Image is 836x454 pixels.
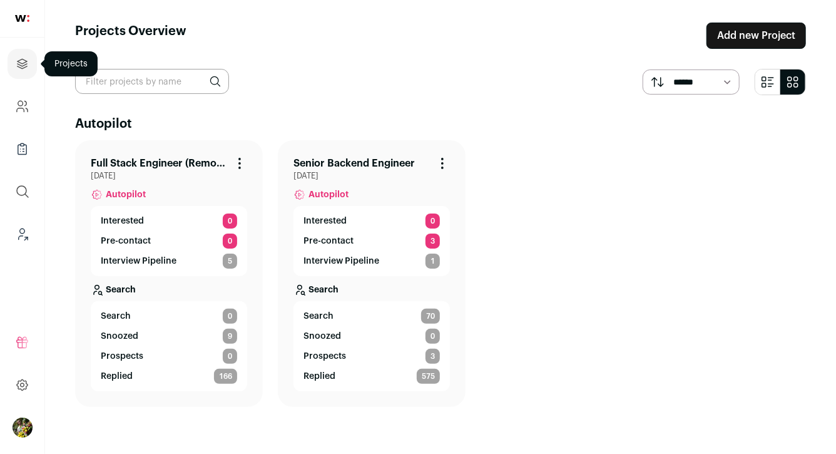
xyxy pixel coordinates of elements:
p: Pre-contact [303,235,354,247]
p: Interview Pipeline [303,255,379,267]
button: Open dropdown [13,418,33,438]
a: Autopilot [293,181,450,206]
img: 6689865-medium_jpg [13,418,33,438]
span: 70 [421,309,440,324]
span: 575 [417,369,440,384]
a: Company Lists [8,134,37,164]
span: Search [101,310,131,322]
p: Interested [101,215,144,227]
span: 9 [223,329,237,344]
a: Projects [8,49,37,79]
input: Filter projects by name [75,69,229,94]
span: 3 [426,234,440,249]
a: Company and ATS Settings [8,91,37,121]
a: Leads (Backoffice) [8,219,37,249]
span: Search [303,310,334,322]
a: Replied 166 [101,369,237,384]
span: Autopilot [308,188,349,201]
span: 0 [223,349,237,364]
p: Snoozed [303,330,341,343]
button: Project Actions [435,156,450,171]
img: wellfound-shorthand-0d5821cbd27db2630d0214b213865d53afaa358527fdda9d0ea32b1df1b89c2c.svg [15,15,29,22]
div: Projects [44,51,98,76]
p: Interview Pipeline [101,255,176,267]
span: 0 [426,214,440,229]
span: 0 [223,234,237,249]
p: Snoozed [101,330,138,343]
span: 0 [426,329,440,344]
span: [DATE] [293,171,450,181]
a: Pre-contact 3 [303,234,440,249]
p: Prospects [101,350,143,363]
h1: Projects Overview [75,23,186,49]
span: 1 [426,254,440,269]
p: Replied [303,370,335,383]
a: Interested 0 [303,214,440,229]
a: Snoozed 0 [303,329,440,344]
p: Prospects [303,350,346,363]
p: Search [308,284,339,296]
a: Search 70 [303,309,440,324]
h2: Autopilot [75,115,806,133]
a: Add new Project [706,23,806,49]
button: Project Actions [232,156,247,171]
a: Full Stack Engineer (Remote) [91,156,227,171]
span: 0 [223,309,237,324]
a: Pre-contact 0 [101,234,237,249]
span: Autopilot [106,188,146,201]
a: Interview Pipeline 1 [303,254,440,269]
a: Replied 575 [303,369,440,384]
p: Search [106,284,136,296]
a: Autopilot [91,181,247,206]
span: 166 [214,369,237,384]
span: 0 [223,214,237,229]
a: Prospects 0 [101,349,237,364]
p: Pre-contact [101,235,151,247]
span: [DATE] [91,171,247,181]
span: 3 [426,349,440,364]
p: Replied [101,370,133,383]
a: Interested 0 [101,214,237,229]
a: Search 0 [101,309,237,324]
a: Search [293,276,450,301]
a: Interview Pipeline 5 [101,254,237,269]
a: Snoozed 9 [101,329,237,344]
p: Interested [303,215,347,227]
span: 5 [223,254,237,269]
a: Senior Backend Engineer [293,156,415,171]
a: Prospects 3 [303,349,440,364]
a: Search [91,276,247,301]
